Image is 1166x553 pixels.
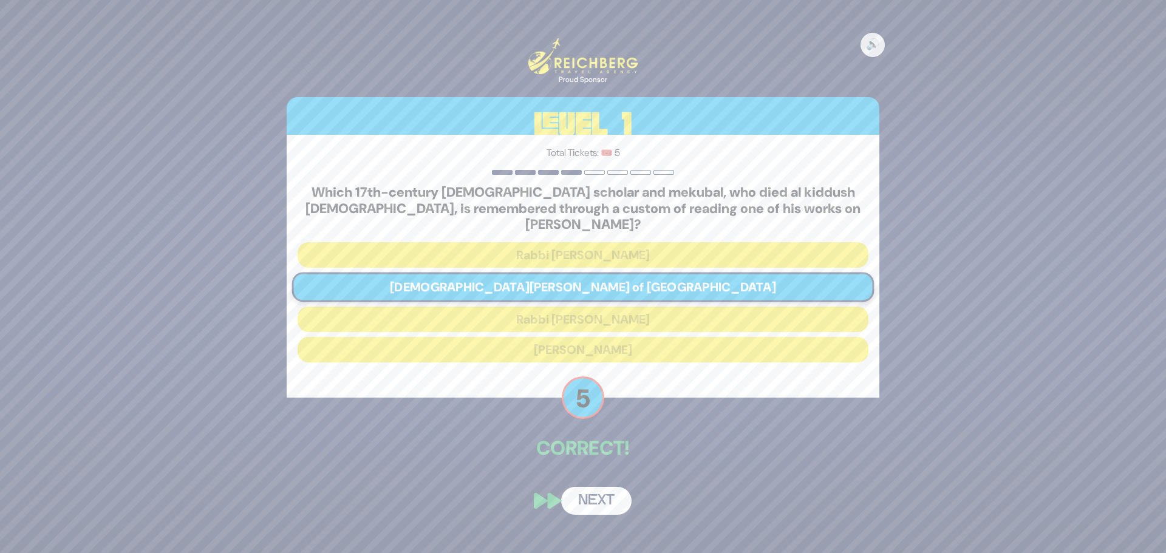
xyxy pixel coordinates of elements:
[562,376,604,419] p: 5
[561,487,632,515] button: Next
[298,242,868,268] button: Rabbi [PERSON_NAME]
[861,33,885,57] button: 🔊
[287,433,879,463] p: Correct!
[298,146,868,160] p: Total Tickets: 🎟️ 5
[528,38,638,74] img: Reichberg Travel
[298,307,868,332] button: Rabbi [PERSON_NAME]
[287,97,879,152] h3: Level 1
[292,273,874,302] button: [DEMOGRAPHIC_DATA][PERSON_NAME] of [GEOGRAPHIC_DATA]
[528,74,638,85] div: Proud Sponsor
[298,337,868,362] button: [PERSON_NAME]
[298,185,868,232] h5: Which 17th-century [DEMOGRAPHIC_DATA] scholar and mekubal, who died al kiddush [DEMOGRAPHIC_DATA]...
